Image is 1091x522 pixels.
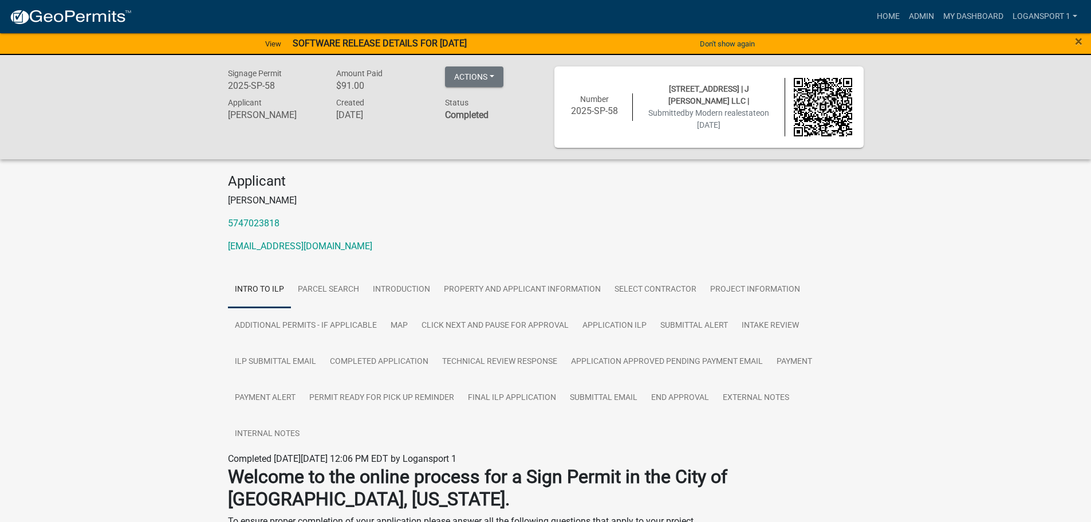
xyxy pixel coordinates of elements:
h6: [DATE] [336,109,428,120]
a: Permit ready for pick up reminder [302,380,461,417]
a: Map [384,308,415,344]
h6: 2025-SP-58 [228,80,320,91]
a: Application Approved Pending Payment Email [564,344,770,380]
a: Payment [770,344,819,380]
a: Submittal Alert [653,308,735,344]
a: ILP Submittal Email [228,344,323,380]
a: Select contractor [608,272,703,308]
span: Created [336,98,364,107]
a: Technical Review Response [435,344,564,380]
span: Submitted on [DATE] [648,108,769,129]
a: Internal Notes [228,416,306,453]
a: Intake Review [735,308,806,344]
a: Additional Permits - If Applicable [228,308,384,344]
a: Payment alert [228,380,302,417]
span: by Modern realestate [685,108,760,117]
a: Parcel search [291,272,366,308]
p: [PERSON_NAME] [228,194,864,207]
a: Logansport 1 [1008,6,1082,28]
a: Intro to ILP [228,272,291,308]
a: Submittal Email [563,380,644,417]
button: Don't show again [695,34,759,53]
a: Home [872,6,904,28]
a: Admin [904,6,939,28]
strong: SOFTWARE RELEASE DETAILS FOR [DATE] [293,38,467,49]
a: View [261,34,286,53]
a: Completed Application [323,344,435,380]
a: My Dashboard [939,6,1008,28]
a: [EMAIL_ADDRESS][DOMAIN_NAME] [228,241,372,252]
span: [STREET_ADDRESS] | J [PERSON_NAME] LLC | [668,84,749,105]
span: Status [445,98,468,107]
h6: $91.00 [336,80,428,91]
a: Introduction [366,272,437,308]
span: Applicant [228,98,262,107]
strong: Completed [445,109,489,120]
span: Number [580,95,609,104]
span: × [1075,33,1082,49]
h4: Applicant [228,173,864,190]
a: FINAL ILP Application [461,380,563,417]
a: Application ILP [576,308,653,344]
a: Property and Applicant Information [437,272,608,308]
img: QR code [794,78,852,136]
a: External Notes [716,380,796,417]
button: Actions [445,66,503,87]
a: Click Next and Pause for Approval [415,308,576,344]
a: Project Information [703,272,807,308]
span: Signage Permit [228,69,282,78]
a: end approval [644,380,716,417]
strong: Welcome to the online process for a Sign Permit in the City of [GEOGRAPHIC_DATA], [US_STATE]. [228,466,727,509]
a: 5747023818 [228,218,279,229]
span: Amount Paid [336,69,383,78]
button: Close [1075,34,1082,48]
span: Completed [DATE][DATE] 12:06 PM EDT by Logansport 1 [228,453,456,464]
h6: 2025-SP-58 [566,105,624,116]
h6: [PERSON_NAME] [228,109,320,120]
